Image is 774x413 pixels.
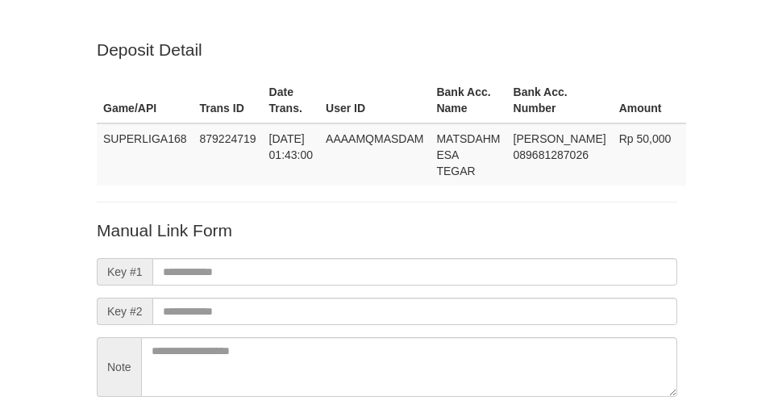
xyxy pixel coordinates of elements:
span: MATSDAHM ESA TEGAR [436,132,500,177]
p: Manual Link Form [97,219,677,242]
span: Copy 089681287026 to clipboard [514,148,589,161]
span: Rp 50,000 [619,132,672,145]
th: Game/API [97,77,193,123]
span: Note [97,337,141,397]
span: AAAAMQMASDAM [326,132,423,145]
span: [DATE] 01:43:00 [269,132,314,161]
td: SUPERLIGA168 [97,123,193,186]
th: Amount [613,77,686,123]
th: Trans ID [193,77,263,123]
th: User ID [319,77,430,123]
th: Date Trans. [263,77,320,123]
th: Bank Acc. Number [507,77,613,123]
span: [PERSON_NAME] [514,132,606,145]
th: Bank Acc. Name [430,77,506,123]
span: Key #2 [97,298,152,325]
td: 879224719 [193,123,263,186]
span: Key #1 [97,258,152,286]
p: Deposit Detail [97,38,677,61]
